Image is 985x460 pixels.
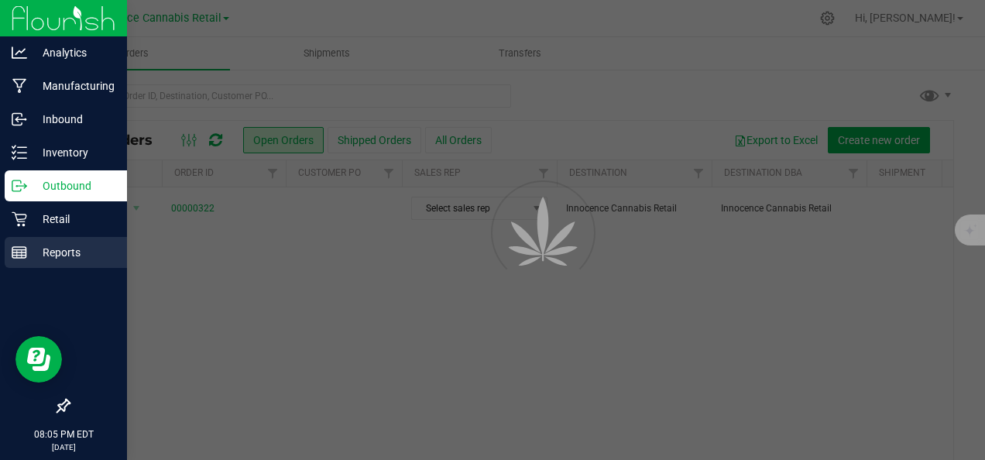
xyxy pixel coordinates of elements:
[12,145,27,160] inline-svg: Inventory
[27,43,120,62] p: Analytics
[12,178,27,194] inline-svg: Outbound
[12,211,27,227] inline-svg: Retail
[27,143,120,162] p: Inventory
[27,110,120,129] p: Inbound
[27,210,120,228] p: Retail
[12,78,27,94] inline-svg: Manufacturing
[27,177,120,195] p: Outbound
[7,427,120,441] p: 08:05 PM EDT
[27,243,120,262] p: Reports
[12,45,27,60] inline-svg: Analytics
[27,77,120,95] p: Manufacturing
[12,112,27,127] inline-svg: Inbound
[12,245,27,260] inline-svg: Reports
[7,441,120,453] p: [DATE]
[15,336,62,383] iframe: Resource center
